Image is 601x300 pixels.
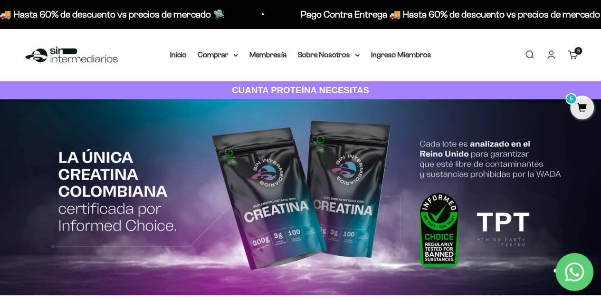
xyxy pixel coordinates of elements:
[232,85,369,95] strong: CUANTA PROTEÍNA NECESITAS
[249,50,286,58] a: Membresía
[298,48,360,61] summary: Sobre Nosotros
[371,50,431,58] a: Ingreso Miembros
[577,48,580,53] span: 5
[570,103,594,114] a: 5
[170,50,187,58] a: Inicio
[198,48,238,61] summary: Comprar
[565,93,577,105] mark: 5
